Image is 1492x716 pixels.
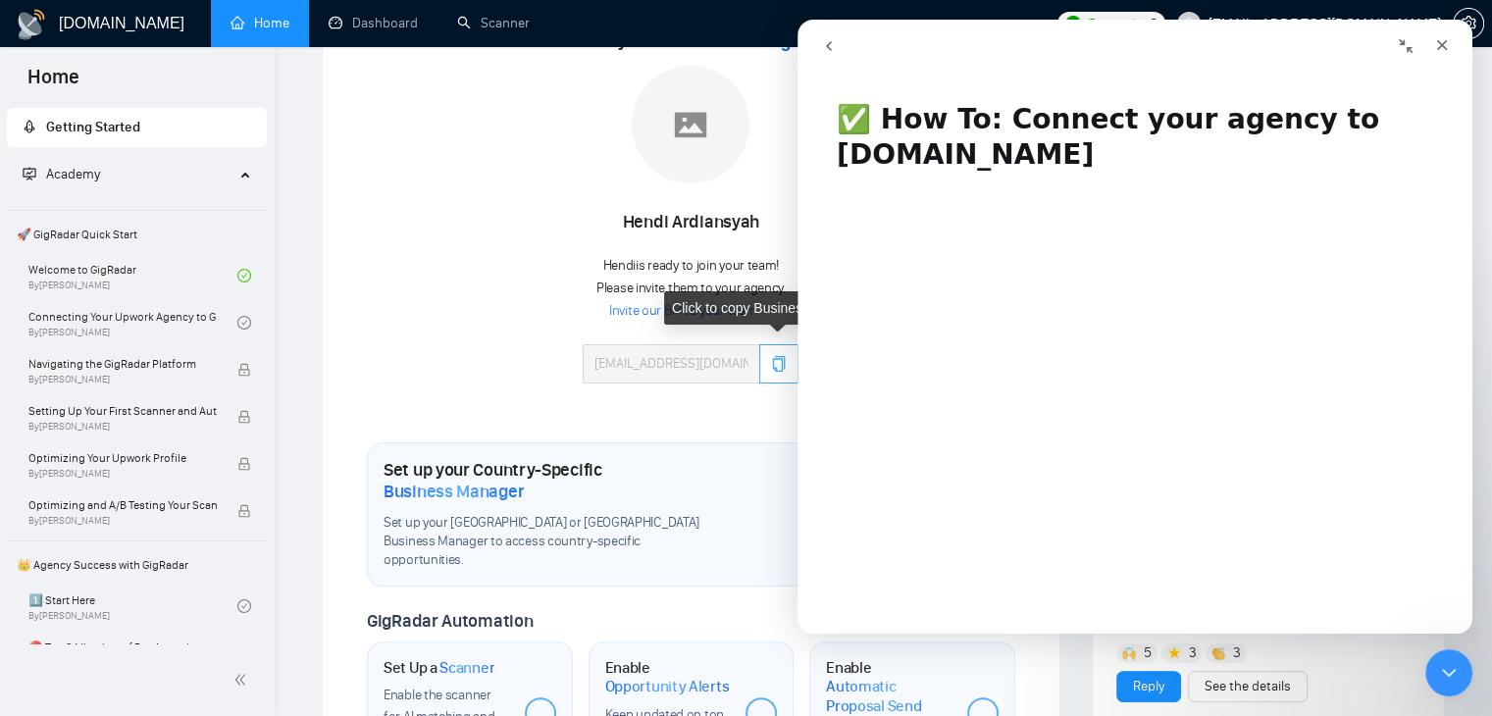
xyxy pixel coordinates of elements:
[384,658,494,678] h1: Set Up a
[1150,13,1158,34] span: 0
[384,459,722,502] h1: Set up your Country-Specific
[28,354,217,374] span: Navigating the GigRadar Platform
[1133,676,1164,697] a: Reply
[9,545,265,585] span: 👑 Agency Success with GigRadar
[23,167,36,180] span: fund-projection-screen
[583,206,798,239] div: Hendi Ardiansyah
[28,254,237,297] a: Welcome to GigRadarBy[PERSON_NAME]
[28,638,217,657] span: ⛔ Top 3 Mistakes of Pro Agencies
[603,257,779,274] span: Hendi is ready to join your team!
[28,421,217,433] span: By [PERSON_NAME]
[632,66,749,183] img: placeholder.png
[28,301,237,344] a: Connecting Your Upwork Agency to GigRadarBy[PERSON_NAME]
[1122,646,1136,660] img: 🙌
[237,363,251,377] span: lock
[1144,643,1152,663] span: 5
[1116,671,1181,702] button: Reply
[233,670,253,690] span: double-left
[28,374,217,385] span: By [PERSON_NAME]
[23,166,100,182] span: Academy
[609,302,773,321] a: Invite our BM to your team →
[23,120,36,133] span: rocket
[575,30,806,52] span: Meet your
[7,108,267,147] li: Getting Started
[46,119,140,135] span: Getting Started
[28,448,217,468] span: Optimizing Your Upwork Profile
[28,401,217,421] span: Setting Up Your First Scanner and Auto-Bidder
[1065,16,1081,31] img: upwork-logo.png
[457,15,530,31] a: searchScanner
[1188,671,1308,702] button: See the details
[1167,646,1181,660] img: 🌟
[1205,676,1291,697] a: See the details
[1233,643,1241,663] span: 3
[655,31,806,51] span: Business Manager
[237,504,251,518] span: lock
[16,9,47,40] img: logo
[797,20,1472,634] iframe: Intercom live chat
[771,356,787,372] span: copy
[1087,13,1146,34] span: Connects:
[1182,17,1196,30] span: user
[1211,646,1225,660] img: 👏
[28,468,217,480] span: By [PERSON_NAME]
[1454,16,1483,31] span: setting
[237,269,251,282] span: check-circle
[605,658,731,696] h1: Enable
[231,15,289,31] a: homeHome
[329,15,418,31] a: dashboardDashboard
[384,481,524,502] span: Business Manager
[1453,8,1484,39] button: setting
[28,515,217,527] span: By [PERSON_NAME]
[1453,16,1484,31] a: setting
[826,658,952,716] h1: Enable
[46,166,100,182] span: Academy
[1188,643,1196,663] span: 3
[12,63,95,104] span: Home
[664,291,891,325] div: Click to copy Business Manager Id
[605,677,730,696] span: Opportunity Alerts
[28,585,237,628] a: 1️⃣ Start HereBy[PERSON_NAME]
[367,610,533,632] span: GigRadar Automation
[9,215,265,254] span: 🚀 GigRadar Quick Start
[439,658,494,678] span: Scanner
[384,514,722,570] span: Set up your [GEOGRAPHIC_DATA] or [GEOGRAPHIC_DATA] Business Manager to access country-specific op...
[237,410,251,424] span: lock
[237,599,251,613] span: check-circle
[759,344,798,384] button: copy
[28,495,217,515] span: Optimizing and A/B Testing Your Scanner for Better Results
[1425,649,1472,696] iframe: Intercom live chat
[826,677,952,715] span: Automatic Proposal Send
[237,457,251,471] span: lock
[596,280,786,296] span: Please invite them to your agency.
[237,316,251,330] span: check-circle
